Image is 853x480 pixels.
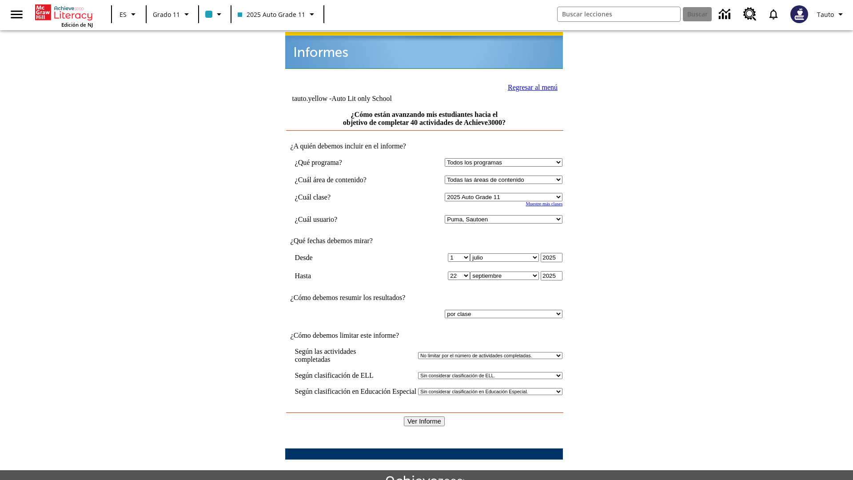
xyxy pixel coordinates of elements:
a: ¿Cómo están avanzando mis estudiantes hacia el objetivo de completar 40 actividades de Achieve3000? [343,111,506,126]
span: Grado 11 [153,10,180,19]
a: Centro de información [713,2,738,27]
td: Hasta [295,271,394,280]
button: Grado: Grado 11, Elige un grado [149,6,195,22]
button: Escoja un nuevo avatar [785,3,813,26]
span: ES [120,10,127,19]
td: ¿Cuál usuario? [295,215,394,224]
button: Lenguaje: ES, Selecciona un idioma [115,6,143,22]
td: ¿Cuál clase? [295,193,394,201]
span: Edición de NJ [61,21,93,28]
div: Portada [35,3,93,28]
span: Tauto [817,10,834,19]
td: Desde [295,253,394,262]
td: Según clasificación de ELL [295,372,417,380]
input: Ver Informe [404,416,445,426]
button: Perfil/Configuración [813,6,849,22]
a: Muestre más clases [526,201,562,206]
td: ¿Qué programa? [295,158,394,167]
a: Notificaciones [762,3,785,26]
td: Según clasificación en Educación Especial [295,388,417,396]
nobr: ¿Cuál área de contenido? [295,176,367,184]
td: Según las actividades completadas [295,348,417,364]
td: ¿Cómo debemos limitar este informe? [286,332,563,340]
img: header [285,32,563,69]
button: El color de la clase es azul claro. Cambiar el color de la clase. [202,6,228,22]
a: Regresar al menú [508,84,558,91]
td: ¿Cómo debemos resumir los resultados? [286,294,563,302]
td: ¿Qué fechas debemos mirar? [286,237,563,245]
button: Abrir el menú lateral [4,1,30,28]
td: ¿A quién debemos incluir en el informe? [286,142,563,150]
input: Buscar campo [558,7,680,21]
img: Avatar [790,5,808,23]
a: Centro de recursos, Se abrirá en una pestaña nueva. [738,2,762,26]
span: 2025 Auto Grade 11 [238,10,305,19]
button: Clase: 2025 Auto Grade 11, Selecciona una clase [234,6,321,22]
td: tauto.yellow - [292,95,455,103]
nobr: Auto Lit only School [331,95,392,102]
